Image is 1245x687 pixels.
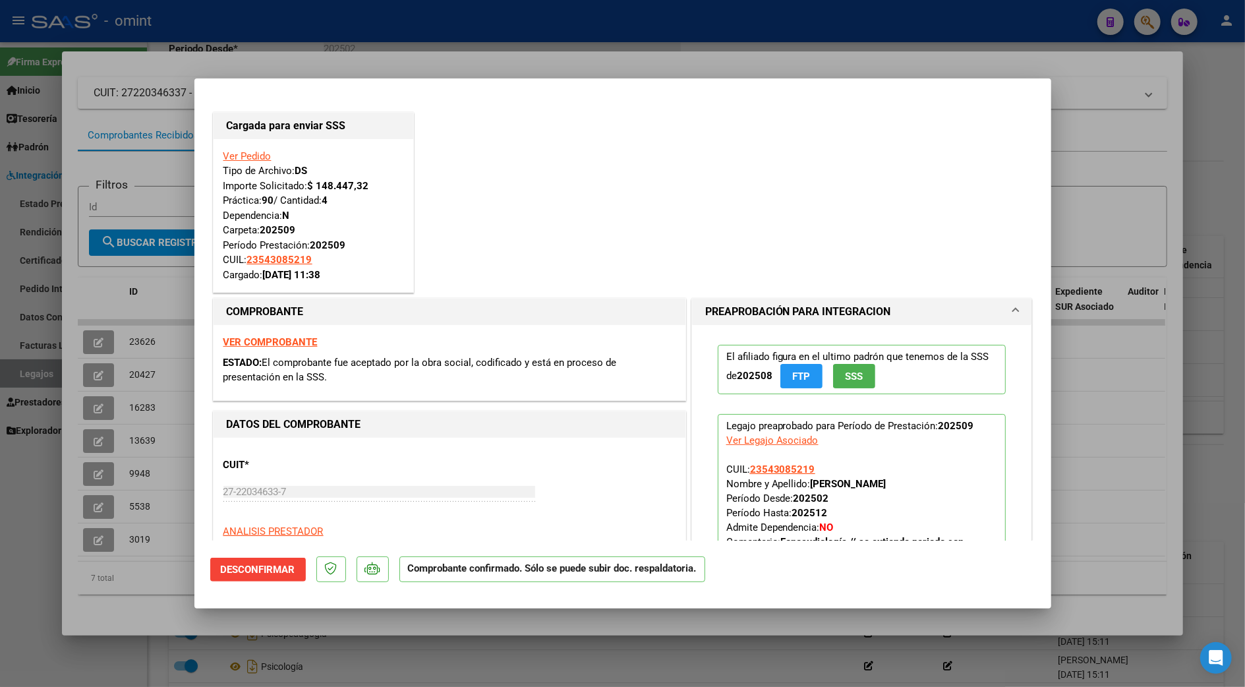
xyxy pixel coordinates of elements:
button: Desconfirmar [210,558,306,582]
strong: 4 [322,194,328,206]
p: El afiliado figura en el ultimo padrón que tenemos de la SSS de [718,345,1006,394]
div: Ver Legajo Asociado [726,433,819,448]
strong: 202502 [794,493,829,504]
span: ESTADO: [223,357,262,369]
div: Tipo de Archivo: Importe Solicitado: Práctica: / Cantidad: Dependencia: Carpeta: Período Prestaci... [223,149,403,283]
strong: 202509 [310,239,346,251]
strong: 202509 [939,420,974,432]
strong: [DATE] 11:38 [263,269,321,281]
strong: 202512 [792,507,828,519]
p: CUIT [223,458,359,473]
strong: 90 [262,194,274,206]
button: SSS [833,364,875,388]
span: ANALISIS PRESTADOR [223,525,324,537]
strong: 202509 [260,224,296,236]
strong: DS [295,165,308,177]
strong: COMPROBANTE [227,305,304,318]
p: Comprobante confirmado. Sólo se puede subir doc. respaldatoria. [399,556,705,582]
h1: PREAPROBACIÓN PARA INTEGRACION [705,304,891,320]
button: FTP [780,364,823,388]
a: Ver Pedido [223,150,272,162]
strong: [PERSON_NAME] [811,478,886,490]
strong: $ 148.447,32 [308,180,369,192]
a: VER COMPROBANTE [223,336,318,348]
span: Desconfirmar [221,564,295,576]
h1: Cargada para enviar SSS [227,118,400,134]
span: 23543085219 [750,463,815,475]
span: SSS [845,371,863,382]
span: El comprobante fue aceptado por la obra social, codificado y está en proceso de presentación en l... [223,357,617,384]
div: PREAPROBACIÓN PARA INTEGRACION [692,325,1032,600]
div: Open Intercom Messenger [1200,642,1232,674]
span: CUIL: Nombre y Apellido: Período Desde: Período Hasta: Admite Dependencia: [726,463,964,562]
strong: N [283,210,290,222]
span: FTP [792,371,810,382]
strong: DATOS DEL COMPROBANTE [227,418,361,431]
strong: Fonoaudiología // se extiende periodo con autorización de jefatura [726,536,964,562]
p: Legajo preaprobado para Período de Prestación: [718,414,1006,570]
strong: NO [820,522,834,533]
span: Comentario: [726,536,964,562]
strong: 202508 [737,370,772,382]
span: 23543085219 [247,254,312,266]
mat-expansion-panel-header: PREAPROBACIÓN PARA INTEGRACION [692,299,1032,325]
